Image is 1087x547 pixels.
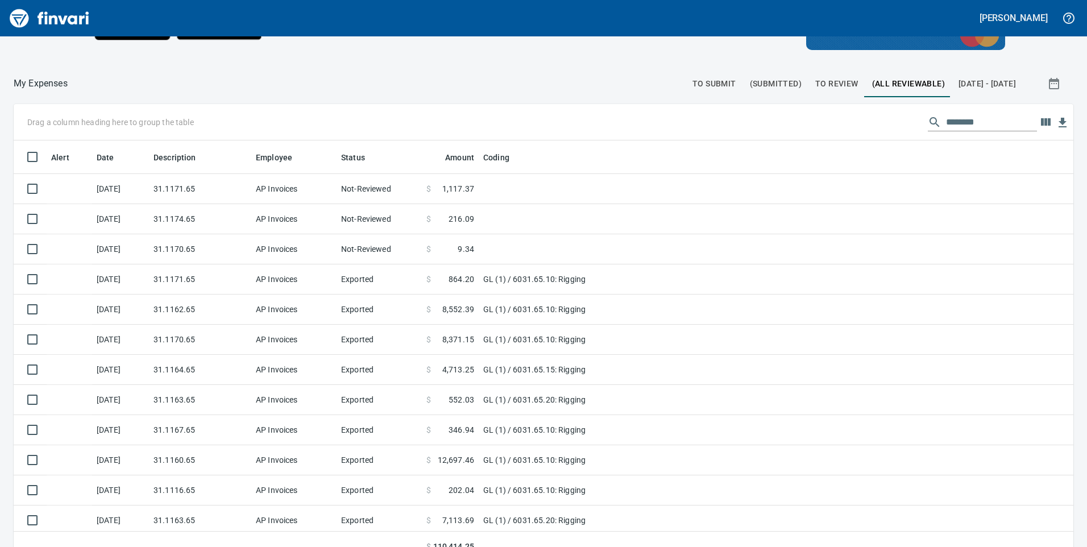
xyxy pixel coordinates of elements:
[426,454,431,466] span: $
[92,355,149,385] td: [DATE]
[337,204,422,234] td: Not-Reviewed
[51,151,69,164] span: Alert
[153,151,211,164] span: Description
[449,484,474,496] span: 202.04
[14,77,68,90] nav: breadcrumb
[426,484,431,496] span: $
[337,264,422,295] td: Exported
[92,264,149,295] td: [DATE]
[256,151,307,164] span: Employee
[97,151,129,164] span: Date
[92,415,149,445] td: [DATE]
[149,415,251,445] td: 31.1167.65
[692,77,736,91] span: To Submit
[479,505,763,536] td: GL (1) / 6031.65.20: Rigging
[449,273,474,285] span: 864.20
[438,454,474,466] span: 12,697.46
[149,264,251,295] td: 31.1171.65
[479,445,763,475] td: GL (1) / 6031.65.10: Rigging
[815,77,858,91] span: To Review
[479,385,763,415] td: GL (1) / 6031.65.20: Rigging
[149,475,251,505] td: 31.1116.65
[426,183,431,194] span: $
[426,424,431,436] span: $
[430,151,474,164] span: Amount
[149,505,251,536] td: 31.1163.65
[251,385,337,415] td: AP Invoices
[426,515,431,526] span: $
[14,77,68,90] p: My Expenses
[149,295,251,325] td: 31.1162.65
[251,505,337,536] td: AP Invoices
[483,151,524,164] span: Coding
[337,355,422,385] td: Exported
[251,325,337,355] td: AP Invoices
[251,234,337,264] td: AP Invoices
[959,77,1016,91] span: [DATE] - [DATE]
[251,355,337,385] td: AP Invoices
[337,174,422,204] td: Not-Reviewed
[149,445,251,475] td: 31.1160.65
[750,77,802,91] span: (Submitted)
[251,264,337,295] td: AP Invoices
[92,204,149,234] td: [DATE]
[337,475,422,505] td: Exported
[426,334,431,345] span: $
[92,505,149,536] td: [DATE]
[337,445,422,475] td: Exported
[251,415,337,445] td: AP Invoices
[97,151,114,164] span: Date
[479,355,763,385] td: GL (1) / 6031.65.15: Rigging
[149,325,251,355] td: 31.1170.65
[442,334,474,345] span: 8,371.15
[442,304,474,315] span: 8,552.39
[449,213,474,225] span: 216.09
[92,385,149,415] td: [DATE]
[251,445,337,475] td: AP Invoices
[479,264,763,295] td: GL (1) / 6031.65.10: Rigging
[149,204,251,234] td: 31.1174.65
[426,394,431,405] span: $
[337,295,422,325] td: Exported
[7,5,92,32] img: Finvari
[1037,114,1054,131] button: Choose columns to display
[449,424,474,436] span: 346.94
[442,515,474,526] span: 7,113.69
[442,364,474,375] span: 4,713.25
[251,475,337,505] td: AP Invoices
[92,445,149,475] td: [DATE]
[337,234,422,264] td: Not-Reviewed
[426,304,431,315] span: $
[92,174,149,204] td: [DATE]
[149,385,251,415] td: 31.1163.65
[92,475,149,505] td: [DATE]
[442,183,474,194] span: 1,117.37
[1054,114,1071,131] button: Download Table
[92,234,149,264] td: [DATE]
[479,295,763,325] td: GL (1) / 6031.65.10: Rigging
[483,151,509,164] span: Coding
[149,355,251,385] td: 31.1164.65
[445,151,474,164] span: Amount
[449,394,474,405] span: 552.03
[92,295,149,325] td: [DATE]
[92,325,149,355] td: [DATE]
[479,415,763,445] td: GL (1) / 6031.65.10: Rigging
[1037,70,1073,97] button: Show transactions within a particular date range
[341,151,380,164] span: Status
[977,9,1051,27] button: [PERSON_NAME]
[337,415,422,445] td: Exported
[872,77,945,91] span: (All Reviewable)
[149,234,251,264] td: 31.1170.65
[980,12,1048,24] h5: [PERSON_NAME]
[426,364,431,375] span: $
[251,174,337,204] td: AP Invoices
[149,174,251,204] td: 31.1171.65
[27,117,194,128] p: Drag a column heading here to group the table
[256,151,292,164] span: Employee
[341,151,365,164] span: Status
[479,475,763,505] td: GL (1) / 6031.65.10: Rigging
[426,213,431,225] span: $
[251,204,337,234] td: AP Invoices
[51,151,84,164] span: Alert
